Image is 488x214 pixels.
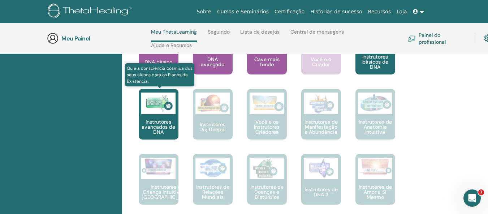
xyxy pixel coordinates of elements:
a: Instrutores básicos de DNA Instrutores básicos de DNA [355,24,395,89]
font: Meu ThetaLearning [151,29,197,35]
a: DNA básico DNA básico [139,24,178,89]
font: Painel do profissional [419,32,446,45]
font: Ajuda e Recursos [151,42,192,48]
font: Instrutores básicos de DNA [362,54,388,70]
font: Instrutores de Amor a Si Mesmo [359,184,392,200]
font: Instrutores da Criança Intuitiva em [GEOGRAPHIC_DATA] [142,184,193,200]
font: Lista de desejos [240,29,280,35]
img: Instrutores de DNA 3 [304,158,338,179]
a: Lista de desejos [240,29,280,40]
font: Você e o Criador [311,56,331,68]
a: Histórias de sucesso [307,5,365,18]
img: Instrutores avançados de DNA [141,93,176,114]
a: Certificação [272,5,307,18]
a: Instrutores de Manifestação e Abundância Instrutores de Manifestação e Abundância [301,89,341,154]
img: Instrutores Dig Deeper [195,93,230,114]
font: Instrutores de Doenças e Distúrbios [250,184,284,200]
font: Loja [397,9,407,14]
font: Instrutores de Relações Mundiais [196,184,229,200]
a: Central de mensagens [290,29,344,40]
a: Cursos e Seminários [214,5,272,18]
font: Sobre [197,9,211,14]
img: Você e os Instrutores Criadores [250,93,284,114]
font: Instrutores Dig Deeper [199,121,226,133]
a: Instrutores Dig Deeper Instrutores Dig Deeper [193,89,233,154]
font: Cursos e Seminários [217,9,269,14]
a: Seguindo [208,29,230,40]
a: Sobre [194,5,214,18]
img: Instrutores de Amor a Si Mesmo [358,158,392,175]
font: 1 [480,190,483,194]
font: Instrutores de Manifestação e Abundância [305,119,338,135]
img: Instrutores de Manifestação e Abundância [304,93,338,114]
a: Guie a consciência cósmica dos seus alunos para os Planos da Existência. Instrutores avançados de... [139,89,178,154]
img: Instrutores de Relações Mundiais [195,158,230,179]
font: Instrutores avançados de DNA [142,119,175,135]
a: Ajuda e Recursos [151,42,192,54]
img: Instrutores de Doenças e Distúrbios [250,158,284,179]
img: chalkboard-teacher.svg [407,35,416,42]
img: Instrutores de Anatomia Intuitiva [358,93,392,114]
font: Recursos [368,9,391,14]
font: Você e os Instrutores Criadores [254,119,280,135]
img: logo.png [48,4,134,20]
font: Guie a consciência cósmica dos seus alunos para os Planos da Existência. [127,65,193,84]
font: Seguindo [208,29,230,35]
font: Central de mensagens [290,29,344,35]
a: Painel do profissional [407,30,466,46]
img: Instrutores da Criança Intuitiva em Mim [141,158,176,175]
a: Você e os Instrutores Criadores Você e os Instrutores Criadores [247,89,287,154]
font: Meu Painel [61,35,90,42]
a: Recursos [365,5,394,18]
font: Histórias de sucesso [310,9,362,14]
img: generic-user-icon.jpg [47,33,59,44]
a: Loja [394,5,410,18]
font: Cave mais fundo [254,56,280,68]
font: Instrutores de Anatomia Intuitiva [359,119,392,135]
a: Cave mais fundo Cave mais fundo [247,24,287,89]
iframe: Chat ao vivo do Intercom [463,189,481,207]
a: Meu ThetaLearning [151,29,197,42]
a: Instrutores de Anatomia Intuitiva Instrutores de Anatomia Intuitiva [355,89,395,154]
font: Instrutores de DNA 3 [305,186,338,198]
font: Certificação [275,9,305,14]
a: Você e o Criador Você e o Criador [301,24,341,89]
a: DNA avançado DNA avançado [193,24,233,89]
